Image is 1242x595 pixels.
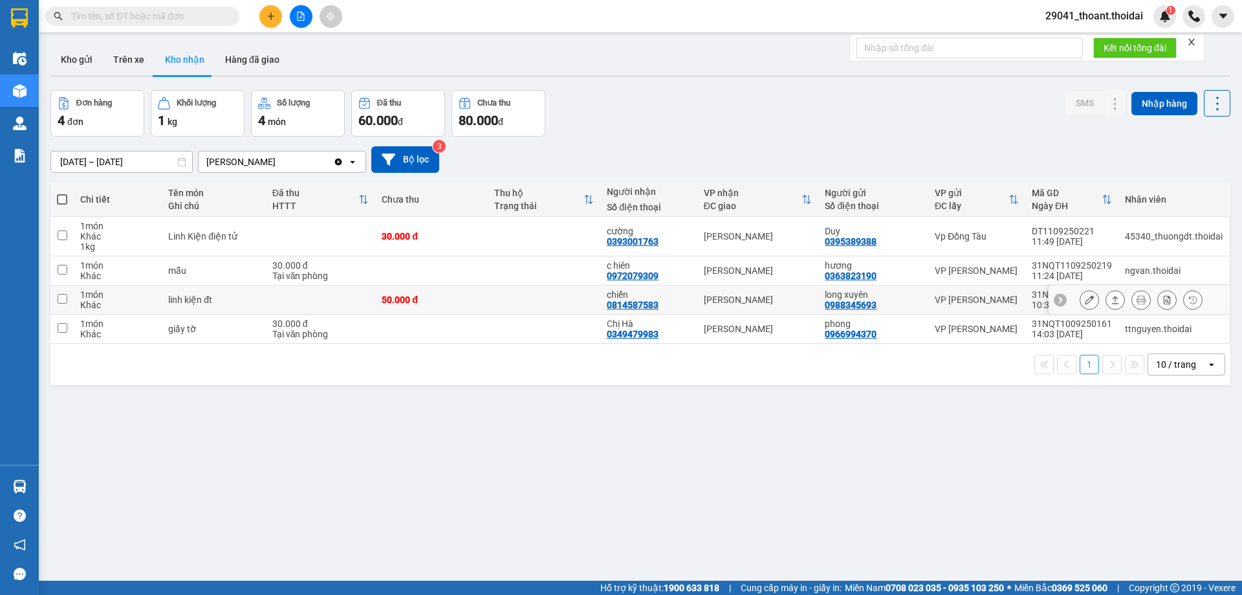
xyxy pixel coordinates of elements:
[80,221,155,231] div: 1 món
[825,271,877,281] div: 0363823190
[704,188,802,198] div: VP nhận
[259,5,282,28] button: plus
[607,300,659,310] div: 0814587583
[1032,260,1112,271] div: 31NQT1109250219
[80,329,155,339] div: Khác
[1170,583,1179,592] span: copyright
[1104,41,1166,55] span: Kết nối tổng đài
[272,271,369,281] div: Tại văn phòng
[168,265,259,276] div: mẫu
[825,236,877,247] div: 0395389388
[825,260,922,271] div: hương
[358,113,398,128] span: 60.000
[333,157,343,167] svg: Clear value
[741,581,842,595] span: Cung cấp máy in - giấy in:
[935,324,1019,334] div: VP [PERSON_NAME]
[1125,231,1223,241] div: 45340_thuongdt.thoidai
[1007,585,1011,590] span: ⚪️
[1052,583,1107,593] strong: 0369 525 060
[371,146,439,173] button: Bộ lọc
[935,201,1008,211] div: ĐC lấy
[1125,265,1223,276] div: ngvan.thoidai
[1217,10,1229,22] span: caret-down
[607,226,691,236] div: cường
[290,5,312,28] button: file-add
[326,12,335,21] span: aim
[76,98,112,107] div: Đơn hàng
[272,188,359,198] div: Đã thu
[1106,290,1125,309] div: Giao hàng
[177,98,216,107] div: Khối lượng
[13,52,27,65] img: warehouse-icon
[13,84,27,98] img: warehouse-icon
[825,329,877,339] div: 0966994370
[1125,324,1223,334] div: ttnguyen.thoidai
[267,12,276,21] span: plus
[1032,329,1112,339] div: 14:03 [DATE]
[607,319,691,329] div: Chị Hà
[50,44,103,75] button: Kho gửi
[825,300,877,310] div: 0988345693
[704,324,812,334] div: [PERSON_NAME]
[1212,5,1234,28] button: caret-down
[155,44,215,75] button: Kho nhận
[494,201,583,211] div: Trạng thái
[607,271,659,281] div: 0972079309
[1032,300,1112,310] div: 10:32 [DATE]
[935,295,1019,305] div: VP [PERSON_NAME]
[80,271,155,281] div: Khác
[459,113,498,128] span: 80.000
[14,510,26,522] span: question-circle
[704,201,802,211] div: ĐC giao
[1014,581,1107,595] span: Miền Bắc
[277,155,278,168] input: Selected Lý Nhân.
[80,300,155,310] div: Khác
[320,5,342,28] button: aim
[277,98,310,107] div: Số lượng
[103,44,155,75] button: Trên xe
[1117,581,1119,595] span: |
[382,231,481,241] div: 30.000 đ
[825,201,922,211] div: Số điện thoại
[377,98,401,107] div: Đã thu
[886,583,1004,593] strong: 0708 023 035 - 0935 103 250
[433,140,446,153] sup: 3
[71,9,224,23] input: Tìm tên, số ĐT hoặc mã đơn
[1032,319,1112,329] div: 31NQT1009250161
[347,157,358,167] svg: open
[488,183,600,217] th: Toggle SortBy
[1065,91,1104,115] button: SMS
[272,201,359,211] div: HTTT
[1188,10,1200,22] img: phone-icon
[607,236,659,247] div: 0393001763
[1032,271,1112,281] div: 11:24 [DATE]
[856,38,1083,58] input: Nhập số tổng đài
[54,12,63,21] span: search
[168,201,259,211] div: Ghi chú
[382,194,481,205] div: Chưa thu
[825,289,922,300] div: long xuyên
[151,90,245,137] button: Khối lượng1kg
[1032,289,1112,300] div: 31NQT1109250212
[845,581,1004,595] span: Miền Nam
[607,289,691,300] div: chiến
[11,8,28,28] img: logo-vxr
[50,90,144,137] button: Đơn hàng4đơn
[168,324,259,334] div: giấy tờ
[158,113,165,128] span: 1
[935,231,1019,241] div: Vp Đồng Tàu
[268,117,286,127] span: món
[206,155,276,168] div: [PERSON_NAME]
[1032,188,1102,198] div: Mã GD
[67,117,83,127] span: đơn
[296,12,305,21] span: file-add
[80,241,155,252] div: 1 kg
[1080,355,1099,374] button: 1
[494,188,583,198] div: Thu hộ
[452,90,545,137] button: Chưa thu80.000đ
[272,319,369,329] div: 30.000 đ
[1156,358,1196,371] div: 10 / trang
[607,329,659,339] div: 0349479983
[1125,194,1223,205] div: Nhân viên
[928,183,1025,217] th: Toggle SortBy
